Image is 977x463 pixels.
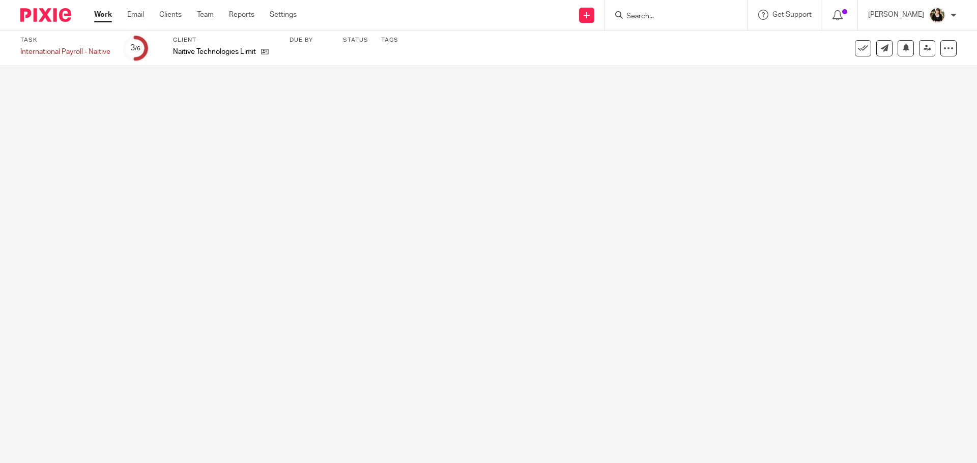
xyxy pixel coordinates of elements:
label: Status [343,36,368,44]
a: Clients [159,10,182,20]
span: Get Support [772,11,812,18]
img: Helen%20Campbell.jpeg [929,7,945,23]
a: Reports [229,10,254,20]
small: /6 [135,46,140,51]
div: International Payroll - Naitive [20,47,110,57]
label: Task [20,36,110,44]
a: Settings [270,10,297,20]
a: Email [127,10,144,20]
label: Client [173,36,277,44]
p: Naitive Technologies Limited [173,47,256,57]
a: Work [94,10,112,20]
p: [PERSON_NAME] [868,10,924,20]
a: Team [197,10,214,20]
img: Pixie [20,8,71,22]
label: Due by [290,36,330,44]
input: Search [625,12,717,21]
label: Tags [381,36,398,44]
div: 3 [130,42,140,54]
i: Open client page [261,48,269,55]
